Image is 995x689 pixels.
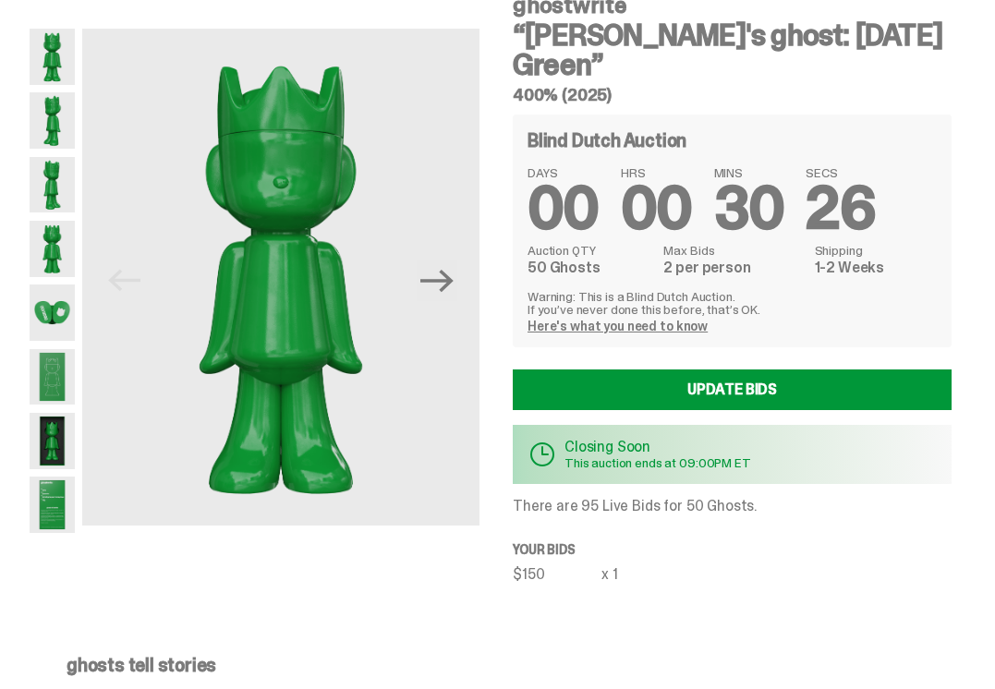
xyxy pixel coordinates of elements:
p: This auction ends at 09:00PM ET [564,456,751,469]
span: DAYS [528,166,599,179]
img: Schrodinger_Green_Hero_6.png [30,221,75,277]
img: Schrodinger_Green_Hero_12.png [30,477,75,533]
dd: 50 Ghosts [528,260,652,275]
span: SECS [806,166,875,179]
img: Schrodinger_Green_Hero_13.png [30,413,75,469]
img: Schrodinger_Green_Hero_1.png [82,29,479,526]
img: Schrodinger_Green_Hero_9.png [30,349,75,405]
span: HRS [621,166,692,179]
button: Next [417,260,457,301]
dt: Max Bids [663,244,803,257]
span: MINS [714,166,784,179]
img: Schrodinger_Green_Hero_3.png [30,157,75,213]
dd: 2 per person [663,260,803,275]
p: Warning: This is a Blind Dutch Auction. If you’ve never done this before, that’s OK. [528,290,937,316]
h3: “[PERSON_NAME]'s ghost: [DATE] Green” [513,20,952,79]
p: There are 95 Live Bids for 50 Ghosts. [513,499,952,514]
span: 30 [714,170,784,247]
span: 00 [621,170,692,247]
span: 26 [806,170,875,247]
p: Your bids [513,543,952,556]
h5: 400% (2025) [513,87,952,103]
div: $150 [513,567,601,582]
p: Closing Soon [564,440,751,454]
a: Update Bids [513,369,952,410]
img: Schrodinger_Green_Hero_2.png [30,92,75,149]
img: Schrodinger_Green_Hero_7.png [30,284,75,341]
p: ghosts tell stories [67,656,915,674]
dt: Shipping [815,244,937,257]
img: Schrodinger_Green_Hero_1.png [30,29,75,85]
span: 00 [528,170,599,247]
div: x 1 [601,567,618,582]
dd: 1-2 Weeks [815,260,937,275]
a: Here's what you need to know [528,318,708,334]
h4: Blind Dutch Auction [528,131,686,150]
dt: Auction QTY [528,244,652,257]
